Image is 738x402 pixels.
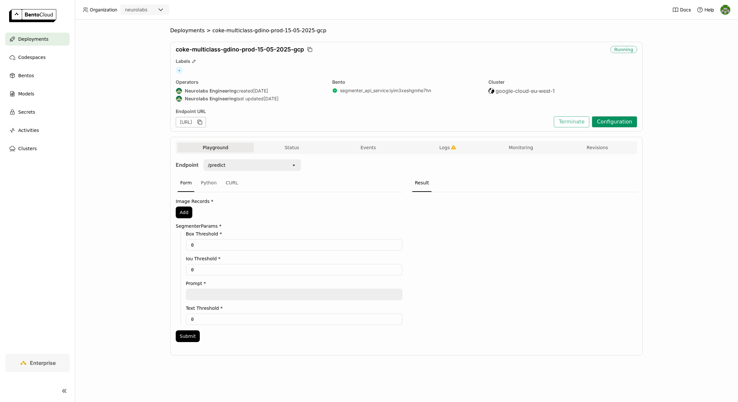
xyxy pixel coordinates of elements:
[185,88,237,94] strong: Neurolabs Engineering
[9,9,56,22] img: logo
[178,174,194,192] div: Form
[5,33,70,46] a: Deployments
[186,306,403,311] label: Text Threshold *
[18,108,35,116] span: Secrets
[186,231,403,237] label: Box Threshold *
[18,53,46,61] span: Codespaces
[254,143,330,152] button: Status
[704,7,714,13] span: Help
[176,88,324,94] div: created
[559,143,635,152] button: Revisions
[5,87,70,100] a: Models
[488,79,637,85] div: Cluster
[720,5,730,15] img: Toby Thomas
[5,354,70,372] a: Enterprise
[176,67,183,74] span: +
[125,7,147,13] div: neurolabs
[30,360,56,366] span: Enterprise
[186,281,403,286] label: Prompt *
[5,142,70,155] a: Clusters
[186,256,403,261] label: Iou Threshold *
[176,95,324,102] div: last updated
[412,174,431,192] div: Result
[176,199,403,204] label: Image Records *
[18,35,48,43] span: Deployments
[264,96,279,102] span: [DATE]
[18,145,37,152] span: Clusters
[332,79,481,85] div: Bento
[291,163,296,168] svg: open
[185,96,237,102] strong: Neurolabs Engineering
[176,223,403,229] label: SegmenterParams *
[223,174,241,192] div: CURL
[592,116,637,127] button: Configuration
[177,143,254,152] button: Playground
[5,69,70,82] a: Bentos
[226,162,227,168] input: Selected /predict.
[5,124,70,137] a: Activities
[170,27,643,34] nav: Breadcrumbs navigation
[176,162,198,168] strong: Endpoint
[176,207,192,218] button: Add
[18,90,34,98] span: Models
[176,108,551,114] div: Endpoint URL
[439,145,450,151] span: Logs
[680,7,691,13] span: Docs
[554,116,589,127] button: Terminate
[697,7,714,13] div: Help
[176,88,182,94] img: Neurolabs Engineering
[176,79,324,85] div: Operators
[18,72,34,79] span: Bentos
[672,7,691,13] a: Docs
[176,330,200,342] button: Submit
[198,174,219,192] div: Python
[5,51,70,64] a: Codespaces
[170,27,205,34] span: Deployments
[5,106,70,119] a: Secrets
[176,96,182,102] img: Neurolabs Engineering
[90,7,117,13] span: Organization
[176,117,206,127] div: [URL]
[176,58,637,64] div: Labels
[496,88,555,94] span: google-cloud-eu-west-1
[610,46,637,53] div: Running
[253,88,268,94] span: [DATE]
[483,143,559,152] button: Monitoring
[330,143,406,152] button: Events
[148,7,149,13] input: Selected neurolabs.
[18,126,39,134] span: Activities
[176,46,304,53] span: coke-multiclass-gdino-prod-15-05-2025-gcp
[340,88,431,93] a: segmenter_api_service:iyim3xeshgmhe7hn
[212,27,326,34] span: coke-multiclass-gdino-prod-15-05-2025-gcp
[208,162,225,168] div: /predict
[205,27,212,34] span: >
